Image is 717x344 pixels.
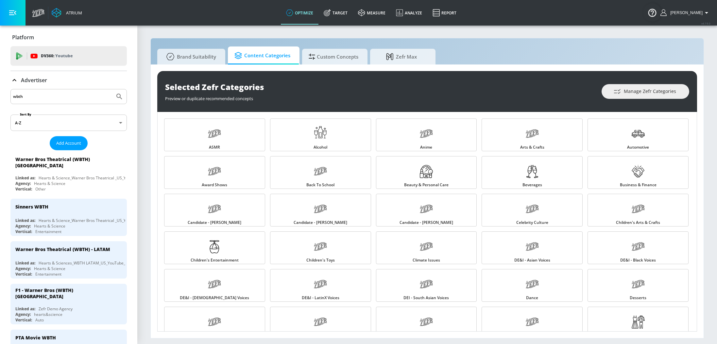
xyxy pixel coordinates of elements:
a: Children's Arts & Crafts [588,194,689,226]
span: Dance [526,296,538,300]
a: ASMR [164,118,265,151]
a: Beauty & Personal Care [376,156,477,189]
button: [PERSON_NAME] [660,9,710,17]
div: Vertical: [15,271,32,277]
a: Business & Finance [588,156,689,189]
span: Candidate - [PERSON_NAME] [188,221,241,225]
a: Celebrity Culture [482,194,583,226]
a: optimize [281,1,318,25]
button: Open Resource Center [643,3,661,22]
div: Hearts & Sciences_WBTH LATAM_US_YouTube_GoogleAds [39,260,145,266]
div: Hearts & Science [34,223,65,229]
a: Report [427,1,462,25]
span: DE&I - Asian Voices [514,258,550,262]
a: Candidate - [PERSON_NAME] [270,194,371,226]
span: Candidate - [PERSON_NAME] [400,221,453,225]
a: Candidate - [PERSON_NAME] [376,194,477,226]
span: v 4.19.0 [701,22,710,25]
input: Search by name [13,92,112,101]
div: Entertainment [35,271,61,277]
span: DE&I - [DEMOGRAPHIC_DATA] Voices [180,296,249,300]
span: DEI - South Asian Voices [403,296,449,300]
a: DEI - South Asian Voices [376,269,477,302]
div: Advertiser [10,71,127,89]
div: Sinners WBTHLinked as:Hearts & Science_Warner Bros Theatrical _US_YouTube_GoogleAdsAgency:Hearts ... [10,199,127,236]
div: Agency: [15,181,31,186]
div: Platform [10,28,127,46]
div: A-Z [10,115,127,131]
div: F1 - Warner Bros (WBTH) [GEOGRAPHIC_DATA]Linked as:Zefr Demo AgencyAgency:hearts&scienceVertical:... [10,284,127,324]
span: Back to School [306,183,334,187]
span: Children's Entertainment [191,258,239,262]
span: Candidate - [PERSON_NAME] [294,221,347,225]
a: Automotive [588,118,689,151]
div: Sinners WBTH [15,204,48,210]
div: F1 - Warner Bros (WBTH) [GEOGRAPHIC_DATA] [15,287,116,299]
a: DE&I - Asian Voices [482,231,583,264]
a: DE&I - Black Voices [588,231,689,264]
div: Preview or duplicate recommended concepts [165,92,595,101]
span: Children's Toys [306,258,335,262]
div: Linked as: [15,306,35,312]
button: Submit Search [112,89,127,104]
div: Vertical: [15,186,32,192]
div: Hearts & Science [34,181,65,186]
span: Anime [420,145,432,149]
div: Linked as: [15,175,35,181]
div: Entertainment [35,229,61,234]
div: Hearts & Science_Warner Bros Theatrical _US_YouTube_GoogleAds [39,218,161,223]
div: Agency: [15,223,31,229]
span: Content Categories [234,48,290,63]
span: Award Shows [202,183,227,187]
a: Desserts [588,269,689,302]
a: Climate Issues [376,231,477,264]
div: Hearts & Science_Warner Bros Theatrical _US_YouTube_GoogleAds [39,175,161,181]
a: Atrium [52,8,82,18]
a: Alcohol [270,118,371,151]
span: Custom Concepts [309,49,358,64]
a: Children's Entertainment [164,231,265,264]
span: Zefr Max [377,49,426,64]
div: Linked as: [15,260,35,266]
span: DE&I - Black Voices [620,258,656,262]
div: Auto [35,317,44,323]
div: hearts&science [34,312,62,317]
span: ASMR [209,145,220,149]
label: Sort By [19,112,33,117]
div: Zefr Demo Agency [39,306,73,312]
span: Business & Finance [620,183,657,187]
span: Climate Issues [413,258,440,262]
a: Anime [376,118,477,151]
div: PTA Movie WBTH [15,335,56,341]
span: Manage Zefr Categories [615,87,676,96]
span: Brand Suitability [164,49,216,64]
a: Target [318,1,353,25]
span: Beverages [522,183,542,187]
button: Manage Zefr Categories [602,84,689,99]
a: Dance [482,269,583,302]
span: Alcohol [314,145,327,149]
a: Beverages [482,156,583,189]
span: Arts & Crafts [520,145,544,149]
span: Celebrity Culture [516,221,548,225]
div: Warner Bros Theatrical (WBTH) [GEOGRAPHIC_DATA]Linked as:Hearts & Science_Warner Bros Theatrical ... [10,153,127,193]
a: measure [353,1,391,25]
div: Vertical: [15,317,32,323]
div: Agency: [15,312,31,317]
span: Children's Arts & Crafts [616,221,660,225]
a: Analyze [391,1,427,25]
div: Hearts & Science [34,266,65,271]
p: Platform [12,34,34,41]
span: Automotive [627,145,649,149]
div: Warner Bros Theatrical (WBTH) [GEOGRAPHIC_DATA] [15,156,116,169]
div: Vertical: [15,229,32,234]
div: Warner Bros Theatrical (WBTH) - LATAMLinked as:Hearts & Sciences_WBTH LATAM_US_YouTube_GoogleAdsA... [10,241,127,279]
span: Add Account [56,139,81,147]
div: Warner Bros Theatrical (WBTH) - LATAM [15,246,110,252]
span: Desserts [630,296,646,300]
a: Candidate - [PERSON_NAME] [164,194,265,226]
div: Agency: [15,266,31,271]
